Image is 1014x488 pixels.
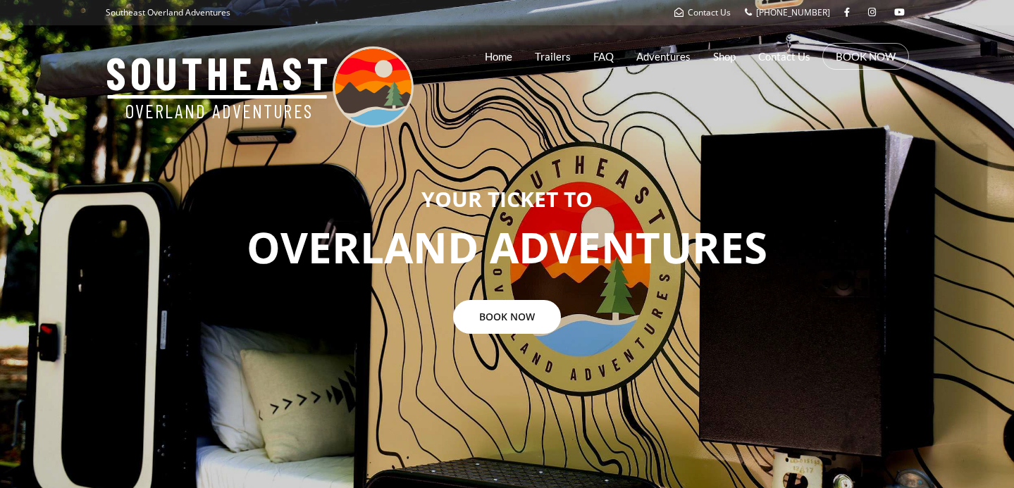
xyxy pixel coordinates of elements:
p: OVERLAND ADVENTURES [11,218,1003,278]
a: Contact Us [758,39,810,74]
h3: YOUR TICKET TO [11,187,1003,211]
img: Southeast Overland Adventures [106,46,414,127]
a: Trailers [535,39,571,74]
a: BOOK NOW [453,300,561,334]
a: [PHONE_NUMBER] [745,6,830,18]
a: Adventures [636,39,691,74]
span: [PHONE_NUMBER] [756,6,830,18]
span: Contact Us [688,6,731,18]
a: Home [485,39,512,74]
a: BOOK NOW [836,49,896,63]
a: Contact Us [674,6,731,18]
a: FAQ [593,39,614,74]
a: Shop [713,39,736,74]
p: Southeast Overland Adventures [106,4,230,22]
